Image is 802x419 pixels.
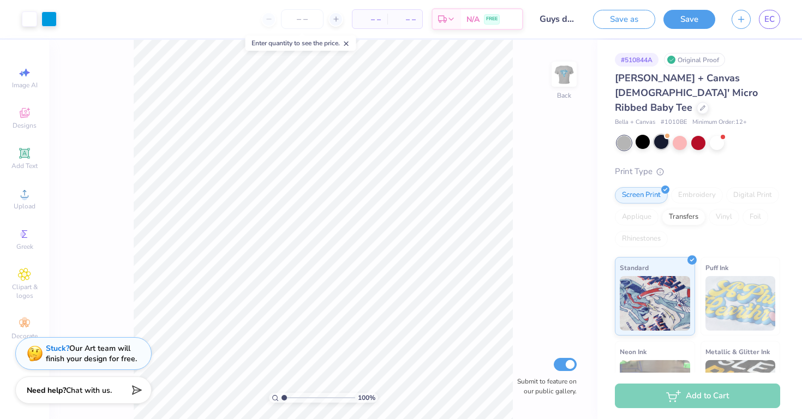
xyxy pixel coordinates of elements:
[615,71,758,114] span: [PERSON_NAME] + Canvas [DEMOGRAPHIC_DATA]' Micro Ribbed Baby Tee
[705,346,770,357] span: Metallic & Glitter Ink
[664,53,725,67] div: Original Proof
[13,121,37,130] span: Designs
[466,14,480,25] span: N/A
[620,262,649,273] span: Standard
[46,343,69,354] strong: Stuck?
[615,165,780,178] div: Print Type
[620,360,690,415] img: Neon Ink
[661,118,687,127] span: # 1010BE
[553,63,575,85] img: Back
[743,209,768,225] div: Foil
[615,231,668,247] div: Rhinestones
[557,91,571,100] div: Back
[5,283,44,300] span: Clipart & logos
[359,14,381,25] span: – –
[620,276,690,331] img: Standard
[726,187,779,203] div: Digital Print
[11,332,38,340] span: Decorate
[705,262,728,273] span: Puff Ink
[662,209,705,225] div: Transfers
[66,385,112,396] span: Chat with us.
[663,10,715,29] button: Save
[764,13,775,26] span: EC
[692,118,747,127] span: Minimum Order: 12 +
[511,376,577,396] label: Submit to feature on our public gallery.
[615,187,668,203] div: Screen Print
[531,8,585,30] input: Untitled Design
[615,53,659,67] div: # 510844A
[615,118,655,127] span: Bella + Canvas
[709,209,739,225] div: Vinyl
[486,15,498,23] span: FREE
[358,393,375,403] span: 100 %
[759,10,780,29] a: EC
[14,202,35,211] span: Upload
[671,187,723,203] div: Embroidery
[281,9,324,29] input: – –
[394,14,416,25] span: – –
[16,242,33,251] span: Greek
[615,209,659,225] div: Applique
[46,343,137,364] div: Our Art team will finish your design for free.
[246,35,356,51] div: Enter quantity to see the price.
[12,81,38,89] span: Image AI
[593,10,655,29] button: Save as
[11,161,38,170] span: Add Text
[27,385,66,396] strong: Need help?
[620,346,647,357] span: Neon Ink
[705,360,776,415] img: Metallic & Glitter Ink
[705,276,776,331] img: Puff Ink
